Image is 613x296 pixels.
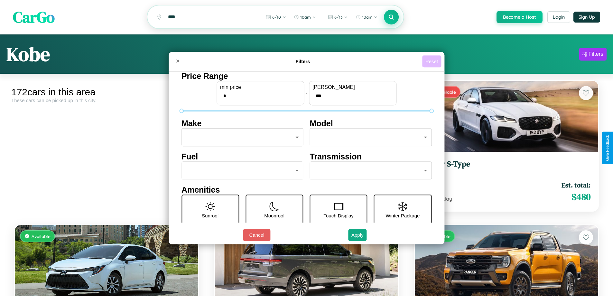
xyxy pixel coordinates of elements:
span: / day [439,196,452,202]
div: Give Feedback [605,135,610,161]
p: Winter Package [386,211,420,220]
div: Filters [589,51,603,57]
div: These cars can be picked up in this city. [11,98,202,103]
div: 172 cars in this area [11,87,202,98]
p: - [306,89,307,97]
h4: Model [310,119,432,128]
button: 10am [352,12,381,22]
span: Est. total: [562,180,590,190]
span: CarGo [13,6,55,28]
span: $ 480 [571,190,590,203]
span: 6 / 13 [334,14,343,20]
h4: Filters [183,59,422,64]
button: Login [547,11,570,23]
a: Jaguar S-Type2017 [423,159,590,175]
button: Sign Up [573,12,600,23]
button: Apply [348,229,367,241]
label: [PERSON_NAME] [312,84,393,90]
h4: Transmission [310,152,432,161]
p: Touch Display [323,211,353,220]
h4: Make [181,119,303,128]
span: 10am [300,14,311,20]
span: 6 / 10 [272,14,281,20]
h4: Price Range [181,72,432,81]
label: min price [220,84,301,90]
h1: Kobe [6,41,50,67]
span: Available [32,234,51,239]
button: Filters [579,48,607,61]
button: 6/10 [263,12,289,22]
p: Moonroof [264,211,284,220]
span: 10am [362,14,373,20]
h3: Jaguar S-Type [423,159,590,169]
button: 6/13 [325,12,351,22]
button: 10am [291,12,319,22]
button: Become a Host [497,11,543,23]
button: Cancel [243,229,270,241]
button: Reset [422,55,441,67]
p: Sunroof [202,211,219,220]
h4: Amenities [181,185,432,195]
h4: Fuel [181,152,303,161]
